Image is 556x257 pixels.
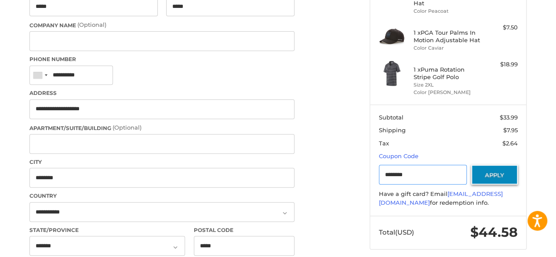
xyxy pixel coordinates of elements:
label: Phone Number [29,55,294,63]
h4: 1 x PGA Tour Palms In Motion Adjustable Hat [414,29,481,43]
span: $2.64 [502,140,518,147]
span: Tax [379,140,389,147]
a: Coupon Code [379,152,418,159]
div: $18.99 [483,60,518,69]
span: $33.99 [500,114,518,121]
div: $7.50 [483,23,518,32]
div: Have a gift card? Email for redemption info. [379,190,518,207]
span: Total (USD) [379,228,414,236]
li: Size 2XL [414,81,481,89]
small: (Optional) [113,124,142,131]
label: City [29,158,294,166]
span: $7.95 [503,127,518,134]
h4: 1 x Puma Rotation Stripe Golf Polo [414,66,481,80]
label: Address [29,89,294,97]
label: Country [29,192,294,200]
span: Subtotal [379,114,403,121]
span: $44.58 [470,224,518,240]
label: Apartment/Suite/Building [29,123,294,132]
li: Color [PERSON_NAME] [414,89,481,96]
input: Gift Certificate or Coupon Code [379,165,467,185]
li: Color Caviar [414,44,481,52]
button: Apply [471,165,518,185]
label: State/Province [29,226,185,234]
label: Postal Code [194,226,295,234]
a: [EMAIL_ADDRESS][DOMAIN_NAME] [379,190,503,206]
span: Shipping [379,127,406,134]
li: Color Peacoat [414,7,481,15]
small: (Optional) [77,21,106,28]
label: Company Name [29,21,294,29]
